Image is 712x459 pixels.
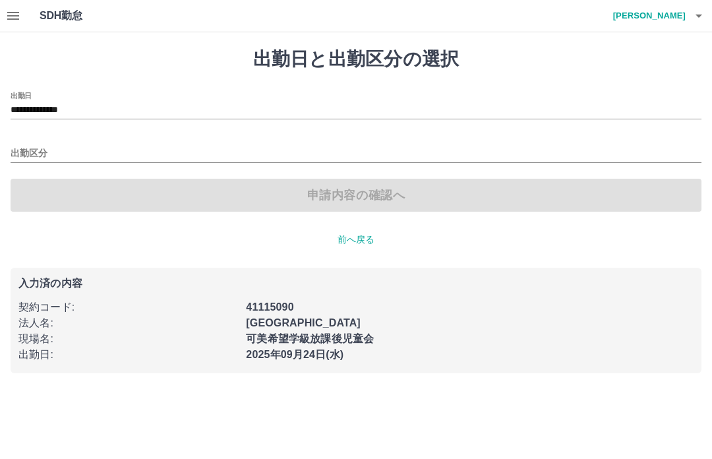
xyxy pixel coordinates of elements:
[246,317,361,328] b: [GEOGRAPHIC_DATA]
[18,315,238,331] p: 法人名 :
[11,233,701,247] p: 前へ戻る
[246,301,293,313] b: 41115090
[246,333,374,344] b: 可美希望学級放課後児童会
[18,299,238,315] p: 契約コード :
[11,90,32,100] label: 出勤日
[18,331,238,347] p: 現場名 :
[18,278,694,289] p: 入力済の内容
[11,48,701,71] h1: 出勤日と出勤区分の選択
[18,347,238,363] p: 出勤日 :
[246,349,343,360] b: 2025年09月24日(水)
